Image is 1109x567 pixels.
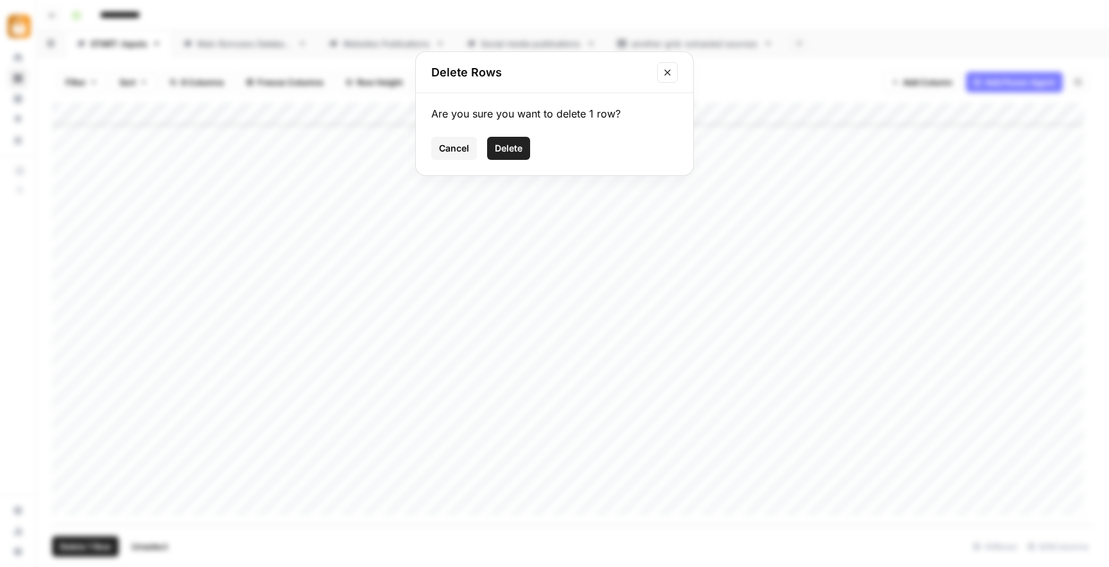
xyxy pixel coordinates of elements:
button: Cancel [431,137,477,160]
button: Delete [487,137,530,160]
span: Cancel [439,142,469,155]
div: Are you sure you want to delete 1 row? [431,106,678,121]
span: Delete [495,142,522,155]
button: Close modal [657,62,678,83]
h2: Delete Rows [431,64,649,82]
